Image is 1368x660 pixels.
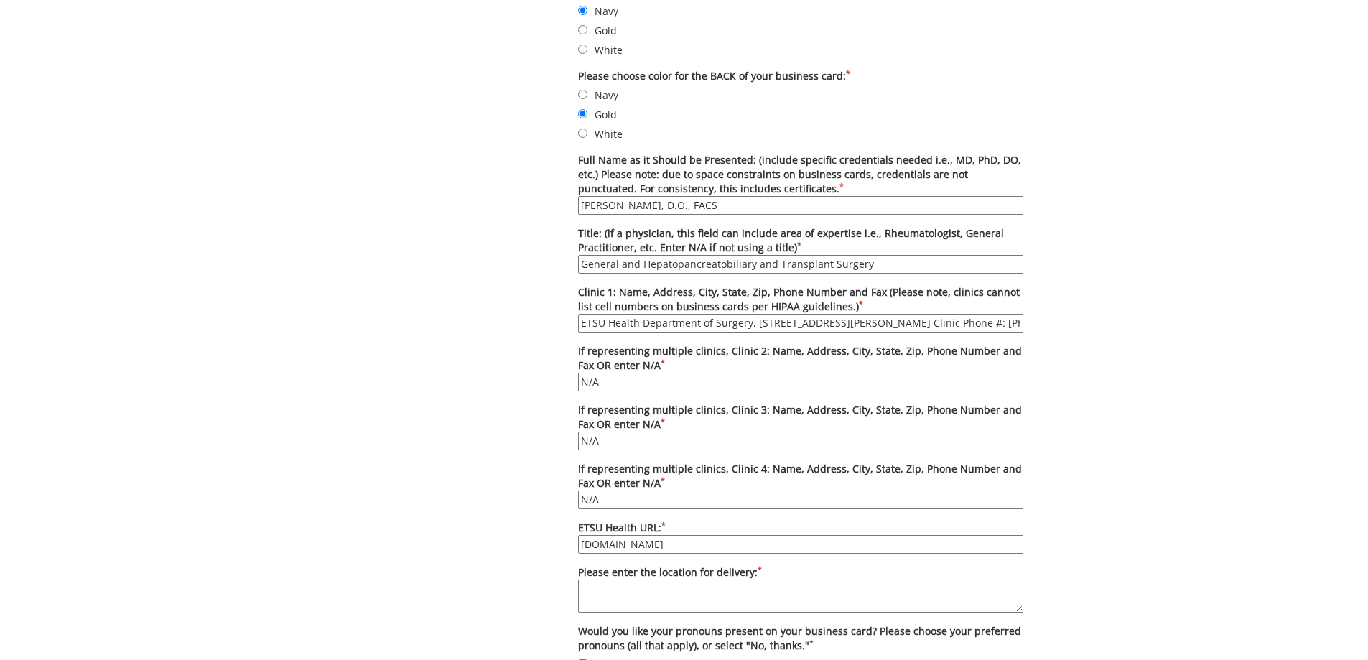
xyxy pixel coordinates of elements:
[578,624,1023,653] label: Would you like your pronouns present on your business card? Please choose your preferred pronouns...
[578,314,1023,333] input: Clinic 1: Name, Address, City, State, Zip, Phone Number and Fax (Please note, clinics cannot list...
[578,255,1023,274] input: Title: (if a physician, this field can include area of expertise i.e., Rheumatologist, General Pr...
[578,462,1023,509] label: If representing multiple clinics, Clinic 4: Name, Address, City, State, Zip, Phone Number and Fax...
[578,491,1023,509] input: If representing multiple clinics, Clinic 4: Name, Address, City, State, Zip, Phone Number and Fax...
[578,87,1023,103] label: Navy
[578,42,1023,57] label: White
[578,3,1023,19] label: Navy
[578,196,1023,215] input: Full Name as it Should be Presented: (include specific credentials needed i.e., MD, PhD, DO, etc....
[578,153,1023,215] label: Full Name as it Should be Presented: (include specific credentials needed i.e., MD, PhD, DO, etc....
[578,126,1023,141] label: White
[578,432,1023,450] input: If representing multiple clinics, Clinic 3: Name, Address, City, State, Zip, Phone Number and Fax...
[578,6,587,15] input: Navy
[578,226,1023,274] label: Title: (if a physician, this field can include area of expertise i.e., Rheumatologist, General Pr...
[578,344,1023,391] label: If representing multiple clinics, Clinic 2: Name, Address, City, State, Zip, Phone Number and Fax...
[578,109,587,118] input: Gold
[578,373,1023,391] input: If representing multiple clinics, Clinic 2: Name, Address, City, State, Zip, Phone Number and Fax...
[578,403,1023,450] label: If representing multiple clinics, Clinic 3: Name, Address, City, State, Zip, Phone Number and Fax...
[578,106,1023,122] label: Gold
[578,129,587,138] input: White
[578,69,1023,83] label: Please choose color for the BACK of your business card:
[578,580,1023,613] textarea: Please enter the location for delivery:*
[578,535,1023,554] input: ETSU Health URL:*
[578,565,1023,613] label: Please enter the location for delivery:
[578,25,587,34] input: Gold
[578,90,587,99] input: Navy
[578,45,587,54] input: White
[578,285,1023,333] label: Clinic 1: Name, Address, City, State, Zip, Phone Number and Fax (Please note, clinics cannot list...
[578,521,1023,554] label: ETSU Health URL:
[578,22,1023,38] label: Gold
